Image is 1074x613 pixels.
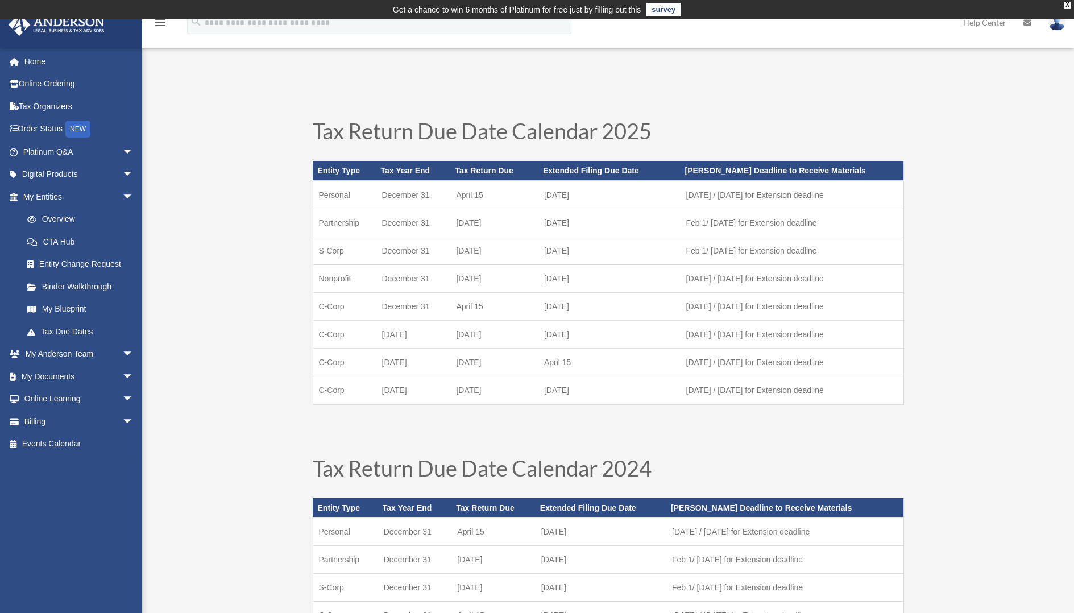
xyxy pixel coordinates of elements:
td: April 15 [538,348,681,376]
td: [DATE] [538,320,681,348]
a: Tax Due Dates [16,320,145,343]
a: My Blueprint [16,298,151,321]
td: C-Corp [313,348,376,376]
a: Tax Organizers [8,95,151,118]
a: Online Ordering [8,73,151,96]
td: [DATE] [538,181,681,209]
td: April 15 [450,292,538,320]
div: close [1064,2,1071,9]
td: [DATE] [376,320,451,348]
td: December 31 [376,181,451,209]
a: menu [154,20,167,30]
a: Entity Change Request [16,253,151,276]
td: [DATE] [450,237,538,264]
td: December 31 [376,209,451,237]
td: [DATE] [451,574,536,602]
a: Online Learningarrow_drop_down [8,388,151,411]
td: [DATE] / [DATE] for Extension deadline [681,376,903,404]
td: [DATE] [538,237,681,264]
a: Order StatusNEW [8,118,151,141]
td: [DATE] [376,376,451,404]
td: [DATE] [536,546,666,574]
a: Overview [16,208,151,231]
td: C-Corp [313,320,376,348]
span: arrow_drop_down [122,163,145,187]
td: December 31 [376,292,451,320]
td: [DATE] / [DATE] for Extension deadline [681,292,903,320]
th: Extended Filing Due Date [536,498,666,517]
td: [DATE] [536,517,666,546]
img: User Pic [1048,14,1065,31]
th: Tax Return Due [451,498,536,517]
td: [DATE] [538,292,681,320]
td: [DATE] [536,574,666,602]
th: [PERSON_NAME] Deadline to Receive Materials [666,498,903,517]
td: December 31 [378,546,452,574]
a: My Entitiesarrow_drop_down [8,185,151,208]
a: Home [8,50,151,73]
td: [DATE] / [DATE] for Extension deadline [681,348,903,376]
td: [DATE] [450,320,538,348]
td: [DATE] [538,264,681,292]
span: arrow_drop_down [122,343,145,366]
td: [DATE] [538,209,681,237]
th: Entity Type [313,161,376,180]
th: [PERSON_NAME] Deadline to Receive Materials [681,161,903,180]
i: search [190,15,202,28]
td: S-Corp [313,237,376,264]
td: [DATE] [450,209,538,237]
td: December 31 [376,264,451,292]
td: [DATE] [450,348,538,376]
a: Binder Walkthrough [16,275,151,298]
th: Tax Year End [376,161,451,180]
a: CTA Hub [16,230,151,253]
span: arrow_drop_down [122,410,145,433]
a: My Documentsarrow_drop_down [8,365,151,388]
a: My Anderson Teamarrow_drop_down [8,343,151,366]
h1: Tax Return Due Date Calendar 2025 [313,120,904,147]
th: Entity Type [313,498,378,517]
td: December 31 [376,237,451,264]
h1: Tax Return Due Date Calendar 2024 [313,457,904,484]
i: menu [154,16,167,30]
img: Anderson Advisors Platinum Portal [5,14,108,36]
a: Billingarrow_drop_down [8,410,151,433]
span: arrow_drop_down [122,365,145,388]
td: [DATE] / [DATE] for Extension deadline [681,320,903,348]
td: Feb 1/ [DATE] for Extension deadline [681,237,903,264]
td: S-Corp [313,574,378,602]
td: [DATE] [376,348,451,376]
th: Tax Year End [378,498,452,517]
span: arrow_drop_down [122,388,145,411]
th: Extended Filing Due Date [538,161,681,180]
td: Nonprofit [313,264,376,292]
a: Events Calendar [8,433,151,455]
td: Partnership [313,546,378,574]
th: Tax Return Due [450,161,538,180]
td: Feb 1/ [DATE] for Extension deadline [666,546,903,574]
td: [DATE] / [DATE] for Extension deadline [681,181,903,209]
td: [DATE] [451,546,536,574]
td: [DATE] / [DATE] for Extension deadline [666,517,903,546]
span: arrow_drop_down [122,140,145,164]
td: December 31 [378,574,452,602]
td: [DATE] [450,376,538,404]
td: April 15 [451,517,536,546]
td: Personal [313,517,378,546]
td: Personal [313,181,376,209]
td: Partnership [313,209,376,237]
td: [DATE] / [DATE] for Extension deadline [681,264,903,292]
td: Feb 1/ [DATE] for Extension deadline [666,574,903,602]
td: April 15 [450,181,538,209]
a: Platinum Q&Aarrow_drop_down [8,140,151,163]
td: December 31 [378,517,452,546]
div: Get a chance to win 6 months of Platinum for free just by filling out this [393,3,641,16]
div: NEW [65,121,90,138]
span: arrow_drop_down [122,185,145,209]
td: C-Corp [313,292,376,320]
td: Feb 1/ [DATE] for Extension deadline [681,209,903,237]
a: survey [646,3,681,16]
td: [DATE] [538,376,681,404]
td: C-Corp [313,376,376,404]
a: Digital Productsarrow_drop_down [8,163,151,186]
